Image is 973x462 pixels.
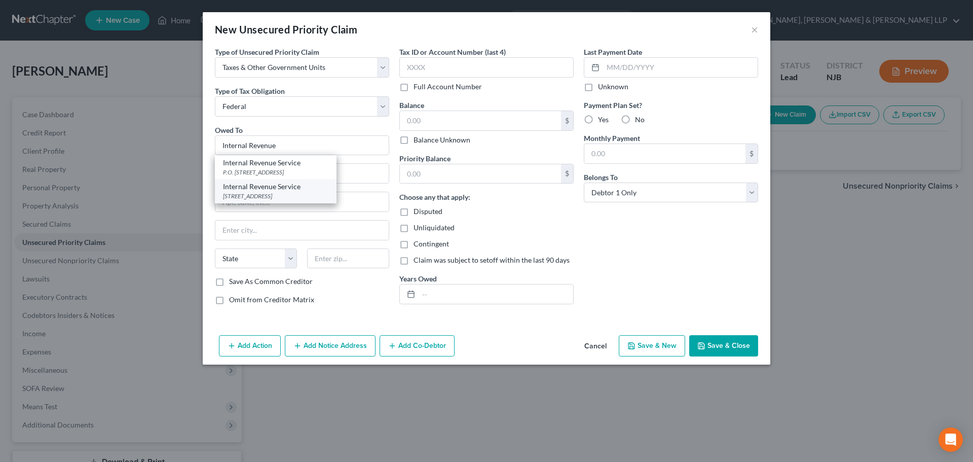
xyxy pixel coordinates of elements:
button: Cancel [576,336,615,357]
span: No [635,115,645,124]
input: 0.00 [400,164,561,184]
div: New Unsecured Priority Claim [215,22,357,37]
input: Search creditor by name... [215,135,389,156]
input: -- [419,285,573,304]
div: $ [561,111,573,130]
input: MM/DD/YYYY [603,58,758,77]
label: Save As Common Creditor [229,276,313,287]
button: Save & Close [689,335,758,357]
button: Add Co-Debtor [380,335,455,357]
input: 0.00 [400,111,561,130]
label: Payment Plan Set? [584,100,758,111]
button: Save & New [619,335,685,357]
label: Choose any that apply: [399,192,470,202]
input: Enter zip... [307,248,389,269]
label: Balance [399,100,424,111]
input: Enter city... [215,221,389,240]
label: Tax ID or Account Number (last 4) [399,47,506,57]
span: Omit from Creditor Matrix [229,295,314,304]
span: Type of Tax Obligation [215,87,285,95]
div: Open Intercom Messenger [939,428,963,452]
label: Balance Unknown [414,135,470,145]
span: Disputed [414,207,442,216]
label: Unknown [598,82,628,92]
div: [STREET_ADDRESS] [223,192,328,200]
span: Yes [598,115,609,124]
span: Belongs To [584,173,618,182]
div: Internal Revenue Service [223,182,328,192]
button: × [751,23,758,35]
span: Contingent [414,239,449,248]
label: Priority Balance [399,153,451,164]
button: Add Action [219,335,281,357]
button: Add Notice Address [285,335,376,357]
span: Claim was subject to setoff within the last 90 days [414,256,570,264]
label: Years Owed [399,273,437,284]
span: Owed To [215,126,243,134]
div: Internal Revenue Service [223,158,328,168]
div: $ [561,164,573,184]
span: Type of Unsecured Priority Claim [215,48,319,56]
label: Monthly Payment [584,133,640,144]
div: $ [745,144,758,163]
label: Full Account Number [414,82,482,92]
input: XXXX [399,57,574,78]
input: 0.00 [584,144,745,163]
div: P.O. [STREET_ADDRESS] [223,168,328,176]
span: Unliquidated [414,223,455,232]
label: Last Payment Date [584,47,642,57]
